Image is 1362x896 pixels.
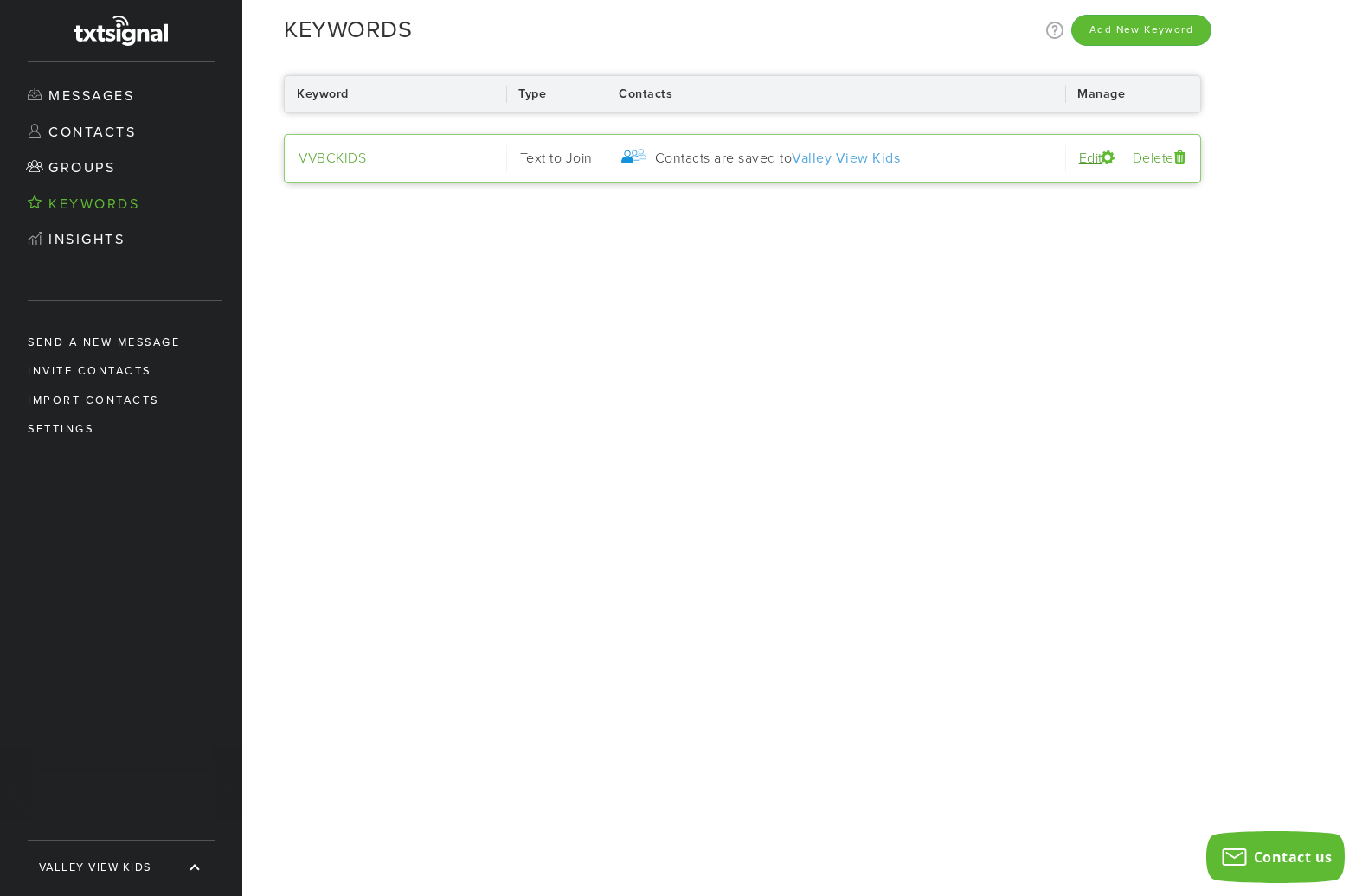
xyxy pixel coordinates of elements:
[1079,150,1115,167] a: Edit
[506,75,607,113] th: Type
[1133,150,1186,167] a: Delete
[506,134,607,183] td: Text to Join
[655,149,904,169] div: Contacts are saved to
[284,75,506,113] th: Keyword
[1206,831,1345,883] button: Contact us
[1065,75,1201,113] th: Manage
[1254,848,1333,867] span: Contact us
[299,150,366,167] a: VVBCKIDS
[792,149,900,169] div: Valley View Kids
[1071,15,1211,45] button: Add New Keyword
[607,75,1065,113] th: Contacts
